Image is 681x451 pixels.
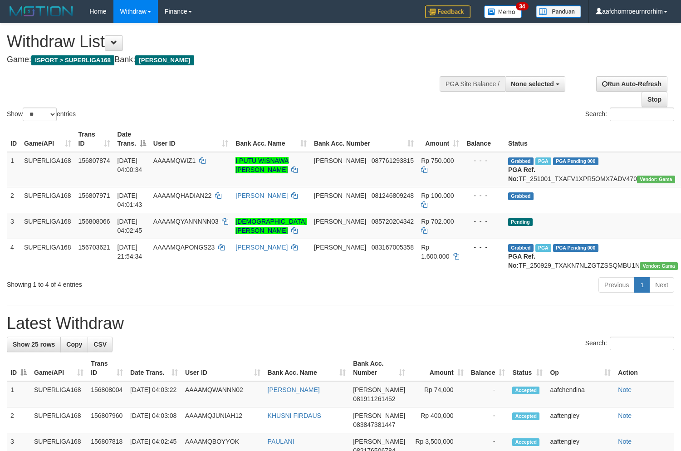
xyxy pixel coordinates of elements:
span: 156807874 [78,157,110,164]
h1: Withdraw List [7,33,445,51]
span: [PERSON_NAME] [314,192,366,199]
a: Copy [60,337,88,352]
span: 156807971 [78,192,110,199]
b: PGA Ref. No: [508,166,535,182]
span: Copy 087761293815 to clipboard [372,157,414,164]
td: SUPERLIGA168 [20,152,75,187]
span: Copy 085720204342 to clipboard [372,218,414,225]
span: Rp 702.000 [421,218,454,225]
td: - [467,407,509,433]
td: AAAAMQJUNIAH12 [181,407,264,433]
input: Search: [610,337,674,350]
a: [PERSON_NAME] [235,192,288,199]
span: [DATE] 04:02:45 [118,218,142,234]
th: Bank Acc. Number: activate to sort column ascending [310,126,417,152]
th: Bank Acc. Name: activate to sort column ascending [232,126,310,152]
label: Search: [585,337,674,350]
th: ID [7,126,20,152]
td: SUPERLIGA168 [20,187,75,213]
a: [PERSON_NAME] [268,386,320,393]
a: [DEMOGRAPHIC_DATA][PERSON_NAME] [235,218,307,234]
span: 156808066 [78,218,110,225]
th: Date Trans.: activate to sort column ascending [127,355,181,381]
span: [PERSON_NAME] [314,244,366,251]
img: Feedback.jpg [425,5,470,18]
a: I PUTU WISNAWA [PERSON_NAME] [235,157,289,173]
th: User ID: activate to sort column ascending [181,355,264,381]
a: Run Auto-Refresh [596,76,667,92]
div: Showing 1 to 4 of 4 entries [7,276,277,289]
img: MOTION_logo.png [7,5,76,18]
span: 156703621 [78,244,110,251]
td: 1 [7,152,20,187]
span: None selected [511,80,554,88]
a: Note [618,386,632,393]
span: Pending [508,218,533,226]
th: Balance [463,126,505,152]
span: Copy 083847381447 to clipboard [353,421,395,428]
a: [PERSON_NAME] [235,244,288,251]
td: 1 [7,381,30,407]
td: aaftengley [546,407,614,433]
a: CSV [88,337,113,352]
span: Rp 750.000 [421,157,454,164]
div: - - - [466,217,501,226]
td: 156807960 [87,407,127,433]
th: Op: activate to sort column ascending [546,355,614,381]
a: Stop [642,92,667,107]
th: Game/API: activate to sort column ascending [20,126,75,152]
td: 156808004 [87,381,127,407]
th: User ID: activate to sort column ascending [150,126,232,152]
span: [PERSON_NAME] [135,55,194,65]
span: Marked by aafandaneth [535,157,551,165]
td: 2 [7,187,20,213]
span: [PERSON_NAME] [353,412,405,419]
th: Amount: activate to sort column ascending [417,126,463,152]
div: - - - [466,243,501,252]
span: [DATE] 21:54:34 [118,244,142,260]
td: SUPERLIGA168 [20,213,75,239]
span: [PERSON_NAME] [314,157,366,164]
img: Button%20Memo.svg [484,5,522,18]
select: Showentries [23,108,57,121]
span: Accepted [512,412,539,420]
span: [DATE] 04:01:43 [118,192,142,208]
span: [PERSON_NAME] [353,438,405,445]
td: 4 [7,239,20,274]
th: Trans ID: activate to sort column ascending [87,355,127,381]
th: Balance: activate to sort column ascending [467,355,509,381]
span: CSV [93,341,107,348]
a: Note [618,438,632,445]
span: AAAAMQYANNNNN03 [153,218,219,225]
img: panduan.png [536,5,581,18]
td: Rp 400,000 [409,407,467,433]
span: Grabbed [508,244,534,252]
th: Game/API: activate to sort column ascending [30,355,87,381]
th: Trans ID: activate to sort column ascending [75,126,114,152]
a: Previous [598,277,635,293]
th: Status: activate to sort column ascending [509,355,546,381]
label: Show entries [7,108,76,121]
span: Vendor URL: https://trx31.1velocity.biz [637,176,675,183]
a: 1 [634,277,650,293]
td: SUPERLIGA168 [20,239,75,274]
label: Search: [585,108,674,121]
td: 2 [7,407,30,433]
span: Copy [66,341,82,348]
span: Copy 083167005358 to clipboard [372,244,414,251]
div: - - - [466,191,501,200]
span: Vendor URL: https://trx31.1velocity.biz [640,262,678,270]
span: 34 [516,2,528,10]
td: 3 [7,213,20,239]
span: AAAAMQHADIAN22 [153,192,211,199]
th: ID: activate to sort column descending [7,355,30,381]
button: None selected [505,76,565,92]
h1: Latest Withdraw [7,314,674,333]
span: AAAAMQAPONGS23 [153,244,215,251]
span: Copy 081911261452 to clipboard [353,395,395,402]
a: PAULANI [268,438,294,445]
span: Copy 081246809248 to clipboard [372,192,414,199]
span: Grabbed [508,157,534,165]
span: PGA Pending [553,157,598,165]
th: Date Trans.: activate to sort column descending [114,126,150,152]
